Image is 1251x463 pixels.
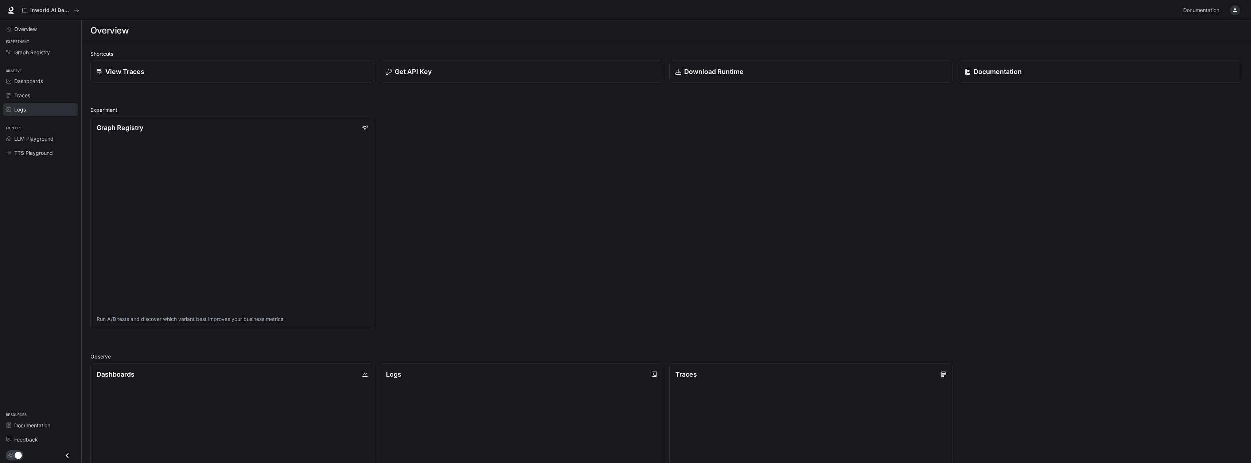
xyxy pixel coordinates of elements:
[14,91,30,99] span: Traces
[59,448,75,463] button: Close drawer
[14,48,50,56] span: Graph Registry
[669,60,953,83] a: Download Runtime
[97,123,143,133] p: Graph Registry
[14,149,53,157] span: TTS Playground
[90,353,1242,360] h2: Observe
[3,75,78,87] a: Dashboards
[90,106,1242,114] h2: Experiment
[3,89,78,102] a: Traces
[15,451,22,459] span: Dark mode toggle
[3,419,78,432] a: Documentation
[675,369,697,379] p: Traces
[90,60,374,83] a: View Traces
[3,23,78,35] a: Overview
[97,369,135,379] p: Dashboards
[959,60,1242,83] a: Documentation
[3,132,78,145] a: LLM Playground
[3,433,78,446] a: Feedback
[19,3,82,17] button: All workspaces
[1180,3,1225,17] a: Documentation
[14,77,43,85] span: Dashboards
[90,117,374,329] a: Graph RegistryRun A/B tests and discover which variant best improves your business metrics
[90,23,129,38] h1: Overview
[1183,6,1219,15] span: Documentation
[97,315,368,323] p: Run A/B tests and discover which variant best improves your business metrics
[395,67,432,76] p: Get API Key
[3,103,78,116] a: Logs
[3,46,78,59] a: Graph Registry
[30,7,71,13] p: Inworld AI Demos
[14,106,26,113] span: Logs
[14,436,38,443] span: Feedback
[105,67,144,76] p: View Traces
[684,67,744,76] p: Download Runtime
[14,135,54,142] span: LLM Playground
[380,60,663,83] button: Get API Key
[90,50,1242,58] h2: Shortcuts
[974,67,1022,76] p: Documentation
[14,421,50,429] span: Documentation
[14,25,37,33] span: Overview
[3,146,78,159] a: TTS Playground
[386,369,401,379] p: Logs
